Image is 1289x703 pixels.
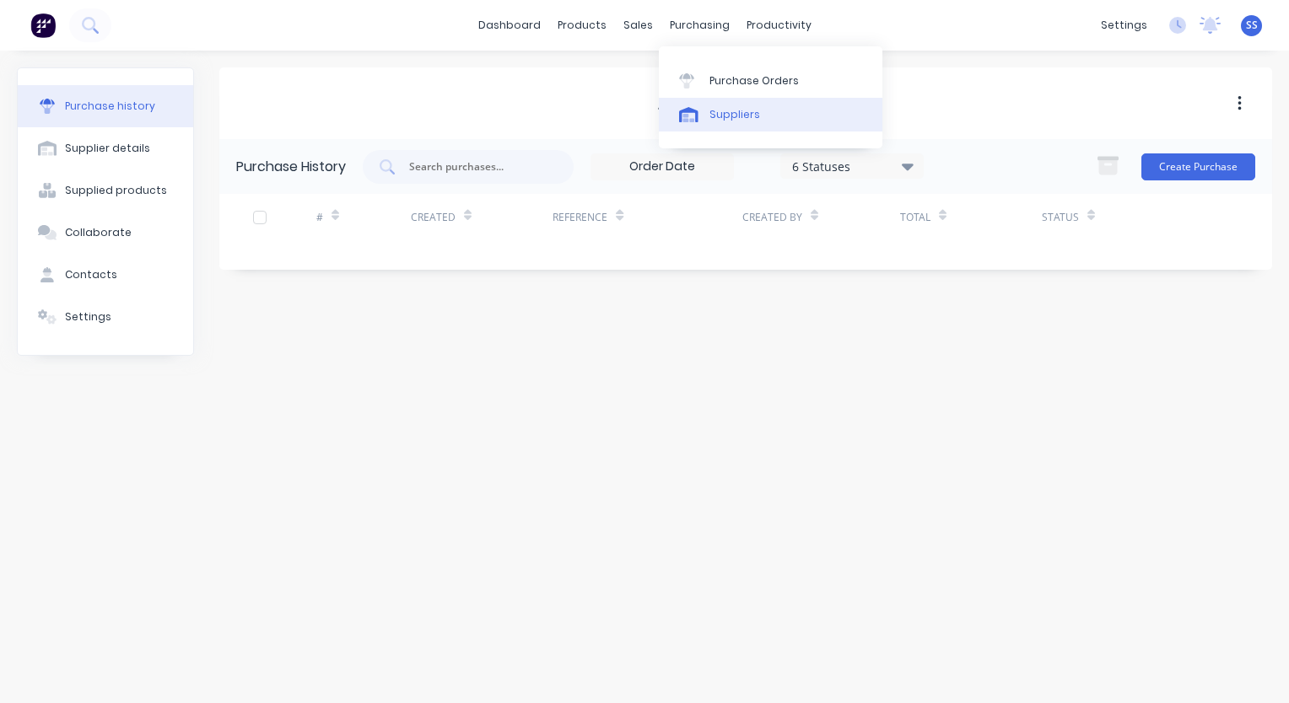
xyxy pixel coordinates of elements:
[1246,18,1258,33] span: SS
[65,183,167,198] div: Supplied products
[18,212,193,254] button: Collaborate
[65,99,155,114] div: Purchase history
[316,210,323,225] div: #
[549,13,615,38] div: products
[742,210,802,225] div: Created By
[615,13,661,38] div: sales
[30,13,56,38] img: Factory
[65,309,111,325] div: Settings
[470,13,549,38] a: dashboard
[900,210,930,225] div: Total
[792,157,913,174] div: 6 Statuses
[553,210,607,225] div: Reference
[1141,153,1255,180] button: Create Purchase
[18,169,193,212] button: Supplied products
[709,73,799,89] div: Purchase Orders
[591,154,733,180] input: Order Date
[65,141,150,156] div: Supplier details
[738,13,820,38] div: productivity
[411,210,456,225] div: Created
[65,225,132,240] div: Collaborate
[661,13,738,38] div: purchasing
[18,85,193,127] button: Purchase history
[709,107,760,122] div: Suppliers
[65,267,117,282] div: Contacts
[236,157,346,177] div: Purchase History
[18,296,193,338] button: Settings
[659,63,882,97] a: Purchase Orders
[1092,13,1156,38] div: settings
[18,127,193,169] button: Supplier details
[407,158,547,175] input: Search purchases...
[659,98,882,131] a: Suppliers
[18,254,193,296] button: Contacts
[1042,210,1079,225] div: Status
